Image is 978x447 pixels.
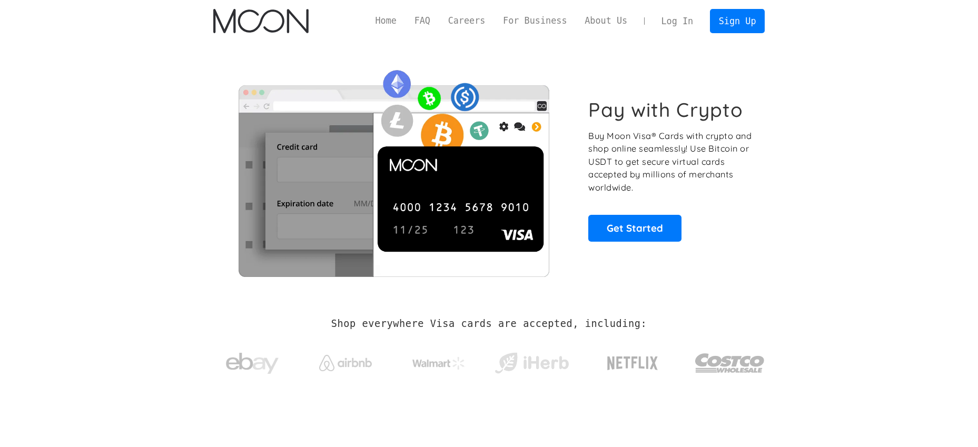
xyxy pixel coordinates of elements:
img: Walmart [412,357,465,370]
a: Careers [439,14,494,27]
a: Walmart [399,346,478,375]
img: Costco [695,343,765,383]
a: Netflix [586,340,680,382]
a: Airbnb [306,344,384,376]
img: iHerb [492,350,571,377]
a: ebay [213,336,292,385]
p: Buy Moon Visa® Cards with crypto and shop online seamlessly! Use Bitcoin or USDT to get secure vi... [588,130,753,194]
h1: Pay with Crypto [588,98,743,122]
a: home [213,9,309,33]
a: Costco [695,333,765,388]
a: For Business [494,14,576,27]
a: About Us [576,14,636,27]
img: Airbnb [319,355,372,371]
a: Sign Up [710,9,765,33]
img: Moon Logo [213,9,309,33]
img: ebay [226,347,279,380]
img: Netflix [606,350,659,376]
a: FAQ [406,14,439,27]
a: Home [367,14,406,27]
img: Moon Cards let you spend your crypto anywhere Visa is accepted. [213,63,574,276]
a: Get Started [588,215,681,241]
a: Log In [653,9,702,33]
h2: Shop everywhere Visa cards are accepted, including: [331,318,647,330]
a: iHerb [492,339,571,382]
